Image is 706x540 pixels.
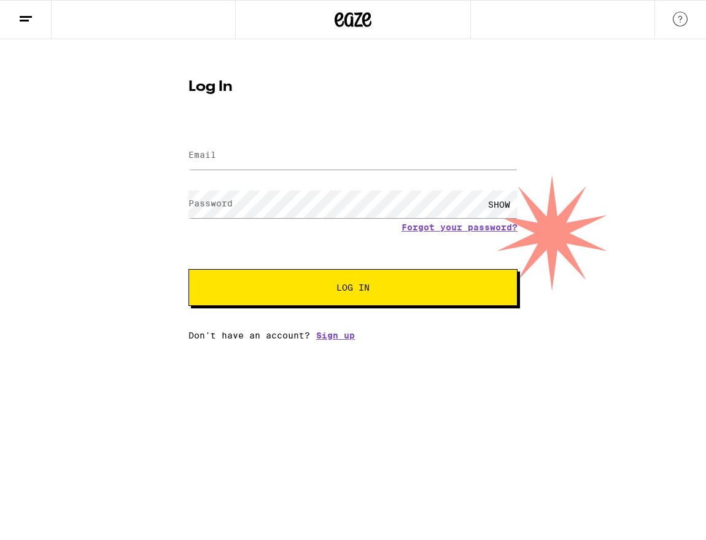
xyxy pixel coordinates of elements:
[188,269,518,306] button: Log In
[188,198,233,208] label: Password
[188,80,518,95] h1: Log In
[188,142,518,170] input: Email
[336,283,370,292] span: Log In
[188,150,216,160] label: Email
[316,331,355,340] a: Sign up
[401,222,518,232] a: Forgot your password?
[481,190,518,218] div: SHOW
[188,331,518,340] div: Don't have an account?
